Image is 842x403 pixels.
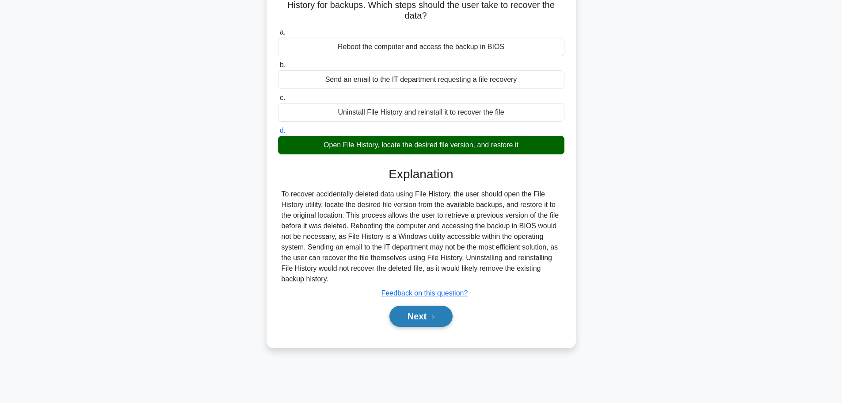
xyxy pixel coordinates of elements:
span: c. [280,94,285,101]
span: a. [280,28,286,36]
div: Send an email to the IT department requesting a file recovery [278,70,564,89]
span: b. [280,61,286,69]
div: Uninstall File History and reinstall it to recover the file [278,103,564,122]
span: d. [280,127,286,134]
h3: Explanation [283,167,559,182]
div: Reboot the computer and access the backup in BIOS [278,38,564,56]
button: Next [389,306,453,327]
div: To recover accidentally deleted data using File History, the user should open the File History ut... [282,189,561,284]
div: Open File History, locate the desired file version, and restore it [278,136,564,154]
a: Feedback on this question? [381,289,468,297]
